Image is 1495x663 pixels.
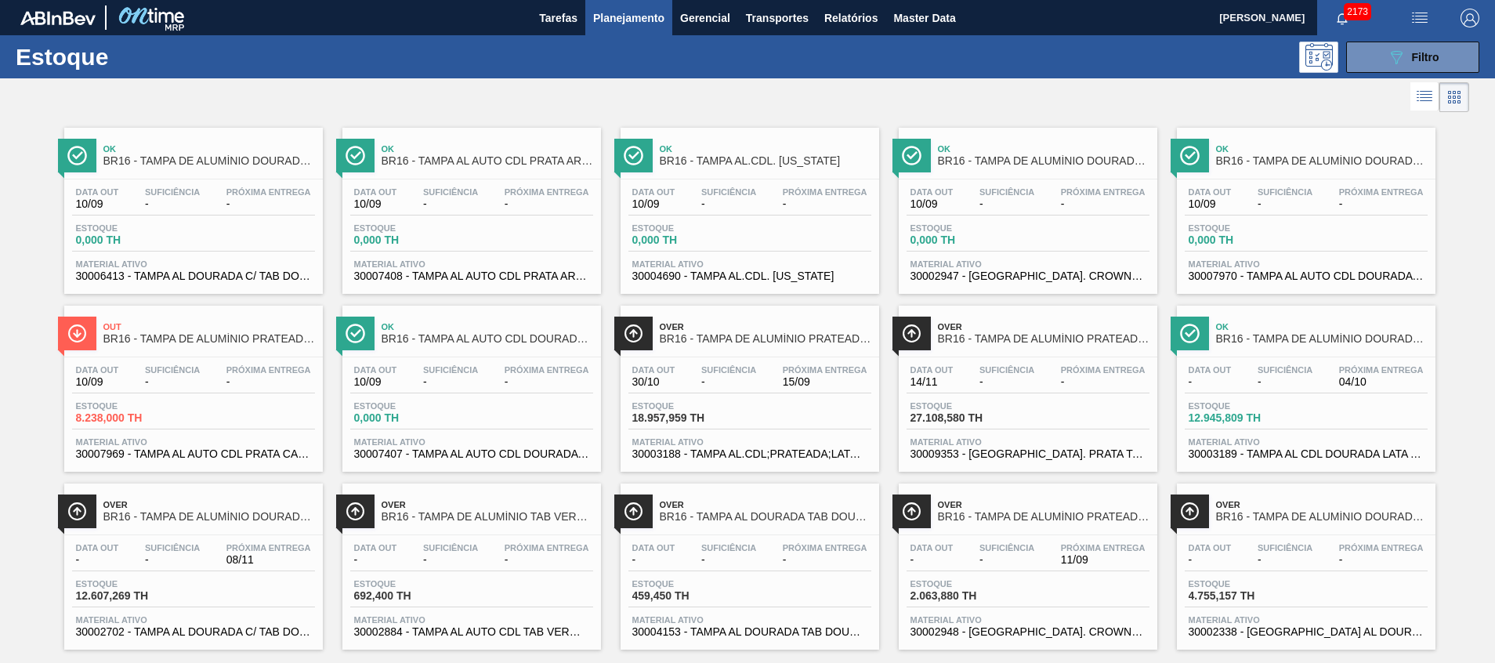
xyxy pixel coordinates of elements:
[1189,376,1232,388] span: -
[1165,116,1443,294] a: ÍconeOkBR16 - TAMPA DE ALUMÍNIO DOURADA CANPACK CDLData out10/09Suficiência-Próxima Entrega-Estoq...
[783,376,867,388] span: 15/09
[632,579,742,589] span: Estoque
[1317,7,1367,29] button: Notificações
[1412,51,1439,63] span: Filtro
[76,615,311,625] span: Material ativo
[938,511,1149,523] span: BR16 - TAMPA DE ALUMÍNIO PRATEADA CROWN ISE
[783,187,867,197] span: Próxima Entrega
[938,144,1149,154] span: Ok
[145,543,200,552] span: Suficiência
[67,324,87,343] img: Ícone
[902,324,921,343] img: Ícone
[505,554,589,566] span: -
[382,333,593,345] span: BR16 - TAMPA AL AUTO CDL DOURADA ARDAGH
[632,223,742,233] span: Estoque
[1339,543,1424,552] span: Próxima Entrega
[145,365,200,375] span: Suficiência
[1339,554,1424,566] span: -
[979,187,1034,197] span: Suficiência
[76,223,186,233] span: Estoque
[354,412,464,424] span: 0,000 TH
[938,333,1149,345] span: BR16 - TAMPA DE ALUMÍNIO PRATEADA TAB VERM BALL CDL
[1061,543,1146,552] span: Próxima Entrega
[701,198,756,210] span: -
[910,187,954,197] span: Data out
[76,187,119,197] span: Data out
[382,500,593,509] span: Over
[783,365,867,375] span: Próxima Entrega
[354,615,589,625] span: Material ativo
[145,187,200,197] span: Suficiência
[979,543,1034,552] span: Suficiência
[979,365,1034,375] span: Suficiência
[938,500,1149,509] span: Over
[354,376,397,388] span: 10/09
[67,502,87,521] img: Ícone
[632,543,675,552] span: Data out
[1189,270,1424,282] span: 30007970 - TAMPA AL AUTO CDL DOURADA CANPACK
[103,322,315,331] span: Out
[1189,554,1232,566] span: -
[938,322,1149,331] span: Over
[505,198,589,210] span: -
[76,626,311,638] span: 30002702 - TAMPA AL DOURADA C/ TAB DOURADO
[226,376,311,388] span: -
[505,376,589,388] span: -
[979,376,1034,388] span: -
[910,234,1020,246] span: 0,000 TH
[910,590,1020,602] span: 2.063,880 TH
[783,554,867,566] span: -
[1346,42,1479,73] button: Filtro
[423,376,478,388] span: -
[226,198,311,210] span: -
[887,294,1165,472] a: ÍconeOverBR16 - TAMPA DE ALUMÍNIO PRATEADA TAB VERM BALL CDLData out14/11Suficiência-Próxima Entr...
[632,590,742,602] span: 459,450 TH
[76,198,119,210] span: 10/09
[76,376,119,388] span: 10/09
[632,198,675,210] span: 10/09
[423,365,478,375] span: Suficiência
[910,543,954,552] span: Data out
[331,472,609,650] a: ÍconeOverBR16 - TAMPA DE ALUMÍNIO TAB VERMELHO CANPACK CDLData out-Suficiência-Próxima Entrega-Es...
[1258,543,1312,552] span: Suficiência
[354,448,589,460] span: 30007407 - TAMPA AL AUTO CDL DOURADA ARDAGH
[660,155,871,167] span: BR16 - TAMPA AL.CDL. COLORADO
[1339,198,1424,210] span: -
[382,511,593,523] span: BR16 - TAMPA DE ALUMÍNIO TAB VERMELHO CANPACK CDL
[1189,615,1424,625] span: Material ativo
[423,198,478,210] span: -
[354,543,397,552] span: Data out
[910,198,954,210] span: 10/09
[910,412,1020,424] span: 27.108,580 TH
[76,365,119,375] span: Data out
[354,270,589,282] span: 30007408 - TAMPA AL AUTO CDL PRATA ARDAGH
[76,259,311,269] span: Material ativo
[660,322,871,331] span: Over
[660,500,871,509] span: Over
[1258,376,1312,388] span: -
[1461,9,1479,27] img: Logout
[226,187,311,197] span: Próxima Entrega
[1189,223,1298,233] span: Estoque
[910,626,1146,638] span: 30002948 - TAMPA AL. CROWN; PRATA; ISE
[624,324,643,343] img: Ícone
[910,365,954,375] span: Data out
[910,270,1146,282] span: 30002947 - TAMPA AL. CROWN; DOURADA; ISE
[632,259,867,269] span: Material ativo
[660,511,871,523] span: BR16 - TAMPA AL DOURADA TAB DOURADA CANPACK CDL
[505,187,589,197] span: Próxima Entrega
[52,116,331,294] a: ÍconeOkBR16 - TAMPA DE ALUMÍNIO DOURADA TAB DOURADO ARDAGHData out10/09Suficiência-Próxima Entreg...
[609,116,887,294] a: ÍconeOkBR16 - TAMPA AL.CDL. [US_STATE]Data out10/09Suficiência-Próxima Entrega-Estoque0,000 THMat...
[783,198,867,210] span: -
[593,9,664,27] span: Planejamento
[910,401,1020,411] span: Estoque
[354,223,464,233] span: Estoque
[423,543,478,552] span: Suficiência
[52,472,331,650] a: ÍconeOverBR16 - TAMPA DE ALUMÍNIO DOURADA TAB DOURADOData out-Suficiência-Próxima Entrega08/11Est...
[1410,9,1429,27] img: userActions
[701,376,756,388] span: -
[1180,324,1200,343] img: Ícone
[76,437,311,447] span: Material ativo
[701,365,756,375] span: Suficiência
[1189,543,1232,552] span: Data out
